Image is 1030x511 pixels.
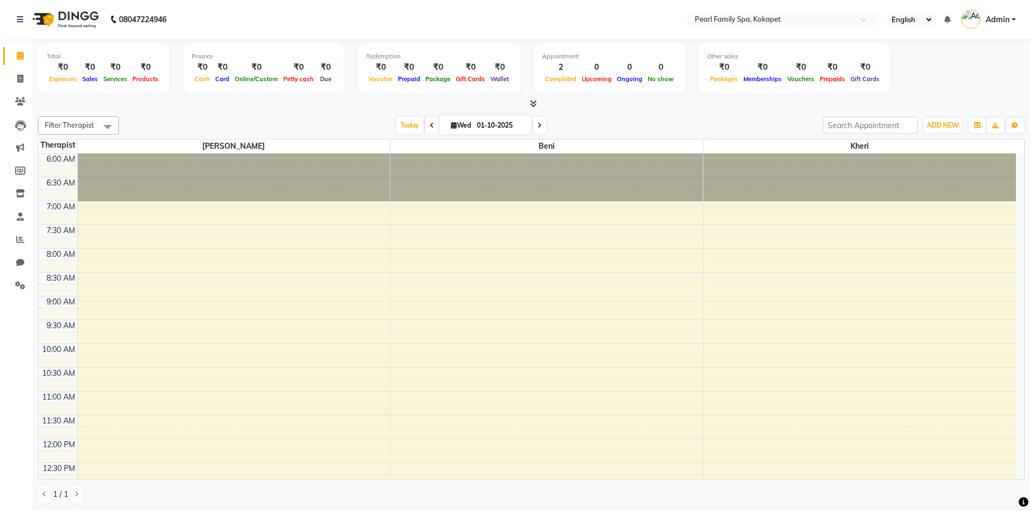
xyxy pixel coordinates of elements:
div: ₹0 [101,61,130,74]
span: Petty cash [281,75,316,83]
div: 8:30 AM [44,273,77,284]
div: 12:30 PM [41,463,77,474]
div: ₹0 [848,61,882,74]
div: ₹0 [79,61,101,74]
div: 0 [579,61,614,74]
div: Total [46,52,161,61]
div: ₹0 [707,61,741,74]
div: 0 [645,61,676,74]
div: ₹0 [817,61,848,74]
div: 2 [542,61,579,74]
span: Wallet [488,75,511,83]
span: Online/Custom [232,75,281,83]
div: ₹0 [423,61,453,74]
span: Card [212,75,232,83]
div: ₹0 [395,61,423,74]
b: 08047224946 [119,4,167,35]
div: ₹0 [741,61,785,74]
span: Gift Cards [453,75,488,83]
div: 10:30 AM [40,368,77,379]
span: Prepaids [817,75,848,83]
span: Package [423,75,453,83]
div: ₹0 [46,61,79,74]
span: Wed [448,121,474,129]
div: 9:30 AM [44,320,77,331]
span: Kheri [703,140,1016,153]
div: 6:30 AM [44,177,77,189]
span: Cash [192,75,212,83]
div: 6:00 AM [44,154,77,165]
button: ADD NEW [924,118,961,133]
div: ₹0 [130,61,161,74]
div: 7:00 AM [44,201,77,213]
span: Products [130,75,161,83]
div: ₹0 [785,61,817,74]
span: Due [317,75,334,83]
span: Today [396,117,423,134]
span: Filter Therapist [45,121,94,129]
div: ₹0 [192,61,212,74]
div: 11:30 AM [40,415,77,427]
span: Ongoing [614,75,645,83]
div: ₹0 [453,61,488,74]
div: Other sales [707,52,882,61]
div: 12:00 PM [41,439,77,450]
img: Admin [961,10,980,29]
div: ₹0 [232,61,281,74]
div: ₹0 [316,61,335,74]
span: Services [101,75,130,83]
div: ₹0 [212,61,232,74]
div: 11:00 AM [40,391,77,403]
span: Admin [986,14,1009,25]
div: Finance [192,52,335,61]
input: 2025-10-01 [474,117,528,134]
span: Voucher [366,75,395,83]
span: No show [645,75,676,83]
div: ₹0 [366,61,395,74]
span: Vouchers [785,75,817,83]
input: Search Appointment [823,117,918,134]
div: Redemption [366,52,511,61]
div: 7:30 AM [44,225,77,236]
span: Prepaid [395,75,423,83]
span: Upcoming [579,75,614,83]
span: Completed [542,75,579,83]
span: Gift Cards [848,75,882,83]
div: Appointment [542,52,676,61]
span: Memberships [741,75,785,83]
div: 0 [614,61,645,74]
div: ₹0 [488,61,511,74]
div: Therapist [38,140,77,151]
span: Packages [707,75,741,83]
div: 9:00 AM [44,296,77,308]
span: Expenses [46,75,79,83]
span: Sales [79,75,101,83]
img: logo [28,4,102,35]
span: ADD NEW [927,121,959,129]
div: ₹0 [281,61,316,74]
div: 8:00 AM [44,249,77,260]
span: [PERSON_NAME] [78,140,390,153]
div: 10:00 AM [40,344,77,355]
span: 1 / 1 [53,489,68,500]
span: beni [390,140,703,153]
